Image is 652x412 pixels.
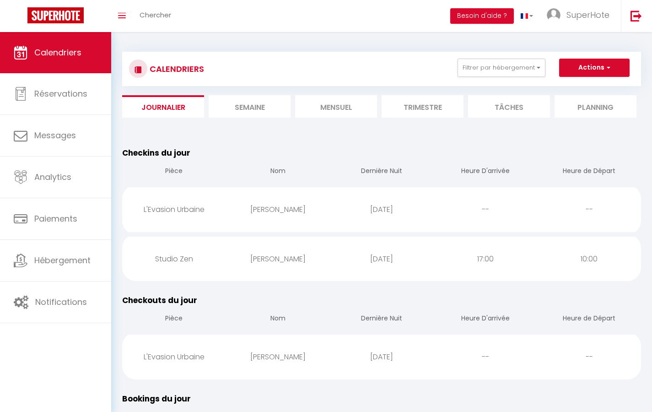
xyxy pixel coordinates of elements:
[226,306,330,332] th: Nom
[630,10,642,22] img: logout
[147,59,204,79] h3: CALENDRIERS
[382,95,463,118] li: Trimestre
[433,342,537,372] div: --
[226,244,330,274] div: [PERSON_NAME]
[537,306,641,332] th: Heure de Départ
[34,255,91,266] span: Hébergement
[122,342,226,372] div: L'Evasion Urbaine
[122,159,226,185] th: Pièce
[7,4,35,31] button: Ouvrir le widget de chat LiveChat
[295,95,377,118] li: Mensuel
[34,130,76,141] span: Messages
[140,10,171,20] span: Chercher
[122,195,226,224] div: L'Evasion Urbaine
[122,306,226,332] th: Pièce
[226,159,330,185] th: Nom
[122,147,190,158] span: Checkins du jour
[547,8,560,22] img: ...
[122,95,204,118] li: Journalier
[433,306,537,332] th: Heure D'arrivée
[555,95,636,118] li: Planning
[537,195,641,224] div: --
[537,244,641,274] div: 10:00
[34,47,81,58] span: Calendriers
[433,244,537,274] div: 17:00
[330,159,434,185] th: Dernière Nuit
[450,8,514,24] button: Besoin d'aide ?
[122,244,226,274] div: Studio Zen
[458,59,545,77] button: Filtrer par hébergement
[433,159,537,185] th: Heure D'arrivée
[27,7,84,23] img: Super Booking
[122,393,191,404] span: Bookings du jour
[468,95,550,118] li: Tâches
[330,195,434,224] div: [DATE]
[537,342,641,372] div: --
[559,59,630,77] button: Actions
[433,195,537,224] div: --
[226,342,330,372] div: [PERSON_NAME]
[330,342,434,372] div: [DATE]
[34,88,87,99] span: Réservations
[537,159,641,185] th: Heure de Départ
[34,213,77,224] span: Paiements
[209,95,291,118] li: Semaine
[566,9,609,21] span: SuperHote
[35,296,87,308] span: Notifications
[226,195,330,224] div: [PERSON_NAME]
[330,244,434,274] div: [DATE]
[34,171,71,183] span: Analytics
[122,295,197,306] span: Checkouts du jour
[330,306,434,332] th: Dernière Nuit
